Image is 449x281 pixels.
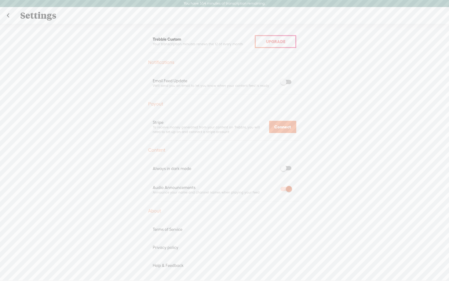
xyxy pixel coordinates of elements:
span: Upgrade [266,39,285,44]
div: Terms of Service [153,227,296,232]
label: You have 554 minutes of transcription remaining. [184,1,265,6]
div: Content [148,147,301,153]
div: We'll send you an email to let you know when your content feed is ready [153,83,276,88]
span: Trebble Custom [153,37,181,42]
div: Payout [148,101,301,107]
div: Your transcription minutes renews the 12 of every month [153,42,255,46]
div: Audio Announcements [153,185,276,190]
div: Settings [16,8,434,24]
div: To receive money generated from your content on Trebble, you will need to set up on and connect a... [153,125,266,134]
div: Notifications [148,59,301,65]
span: Connect [274,124,291,129]
div: Stripe [153,120,266,125]
div: Privacy policy [153,245,296,250]
div: Always in dark mode [153,166,276,171]
div: Email Feed Update [153,78,276,83]
div: About [148,208,301,214]
div: Announce your name and channel names when playing your feed [153,190,276,195]
div: Help & Feedback [153,263,296,268]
